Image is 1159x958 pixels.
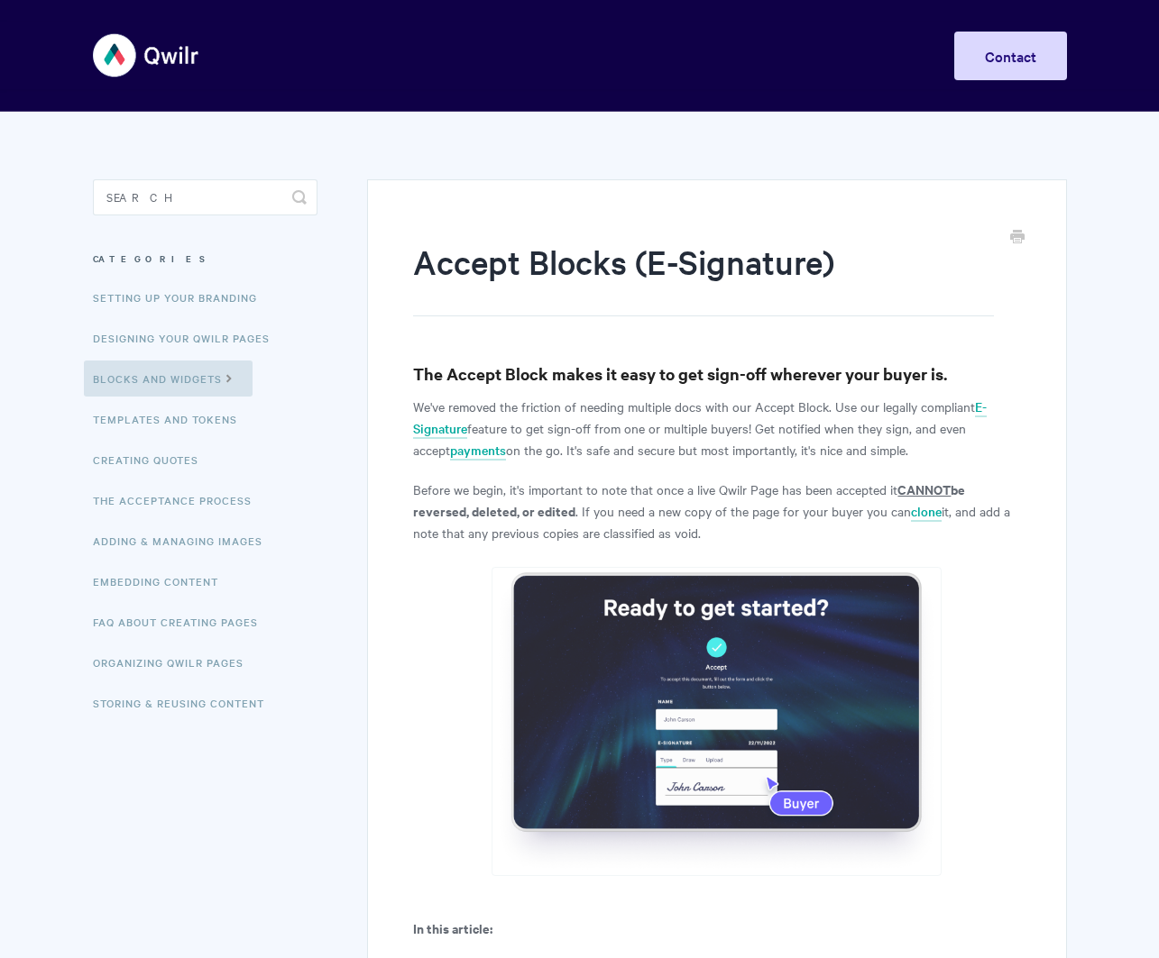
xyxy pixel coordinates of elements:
a: The Acceptance Process [93,482,265,518]
strong: In this article: [413,918,492,937]
h1: Accept Blocks (E-Signature) [413,239,993,316]
p: We've removed the friction of needing multiple docs with our Accept Block. Use our legally compli... [413,396,1020,461]
a: Adding & Managing Images [93,523,276,559]
a: Templates and Tokens [93,401,251,437]
a: E-Signature [413,397,987,439]
a: FAQ About Creating Pages [93,604,271,640]
a: Creating Quotes [93,442,212,478]
h3: Categories [93,242,317,275]
a: Setting up your Branding [93,279,271,315]
a: Designing Your Qwilr Pages [93,320,283,356]
a: Print this Article [1010,228,1025,248]
a: Contact [954,32,1067,80]
a: payments [450,441,506,461]
a: Organizing Qwilr Pages [93,644,257,680]
a: Embedding Content [93,563,232,599]
a: Blocks and Widgets [84,360,253,397]
u: CANNOT [897,479,951,498]
img: Qwilr Help Center [93,22,200,89]
p: Before we begin, it's important to note that once a live Qwilr Page has been accepted it . If you... [413,479,1020,543]
a: Storing & Reusing Content [93,685,278,721]
h3: The Accept Block makes it easy to get sign-off wherever your buyer is. [413,361,1020,387]
img: file-vkqjd8S4A2.png [492,567,942,876]
a: clone [911,502,942,522]
input: Search [93,179,317,215]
